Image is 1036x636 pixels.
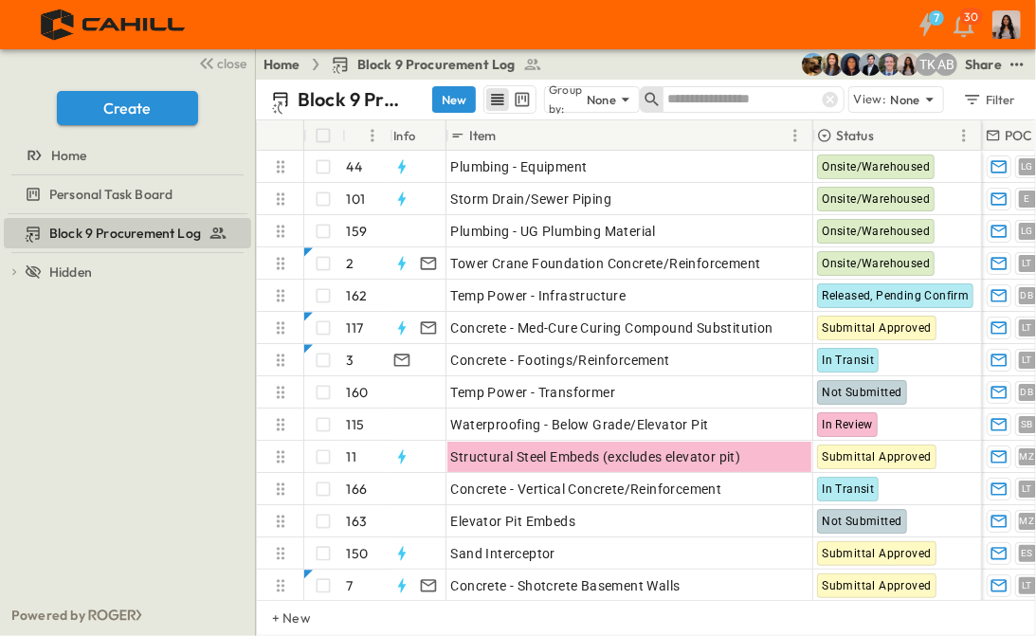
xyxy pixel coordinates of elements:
[451,157,588,176] span: Plumbing - Equipment
[822,579,931,592] span: Submittal Approved
[1021,230,1033,231] span: LG
[342,120,390,151] div: #
[4,220,247,246] a: Block 9 Procurement Log
[822,354,874,367] span: In Transit
[955,86,1021,113] button: Filter
[1005,126,1033,145] p: POC
[451,222,656,241] span: Plumbing - UG Plumbing Material
[390,120,446,151] div: Info
[853,89,886,110] p: View:
[347,544,369,563] p: 150
[451,512,576,531] span: Elevator Pit Embeds
[965,55,1002,74] div: Share
[836,126,874,145] p: Status
[361,124,384,147] button: Menu
[347,383,369,402] p: 160
[822,418,873,431] span: In Review
[1006,53,1028,76] button: test
[298,86,409,113] p: Block 9 Procurement Log
[1022,327,1032,328] span: LT
[264,55,300,74] a: Home
[393,109,416,162] div: Info
[510,88,534,111] button: kanban view
[272,609,283,627] p: + New
[1021,391,1034,392] span: DB
[784,124,807,147] button: Menu
[4,142,247,169] a: Home
[934,10,939,26] h6: 7
[992,10,1021,39] img: Profile Picture
[350,125,371,146] button: Sort
[451,415,709,434] span: Waterproofing - Below Grade/Elevator Pit
[1022,585,1032,586] span: LT
[1020,456,1035,457] span: MZ
[500,125,521,146] button: Sort
[347,512,368,531] p: 163
[1020,520,1035,521] span: MZ
[347,351,354,370] p: 3
[822,515,901,528] span: Not Submitted
[23,5,206,45] img: 4f72bfc4efa7236828875bac24094a5ddb05241e32d018417354e964050affa1.png
[822,225,930,238] span: Onsite/Warehoused
[1022,359,1032,360] span: LT
[4,181,247,208] a: Personal Task Board
[483,85,536,114] div: table view
[486,88,509,111] button: row view
[587,90,617,109] p: None
[822,321,931,335] span: Submittal Approved
[907,8,945,42] button: 7
[916,53,938,76] div: Teddy Khuong (tkhuong@guzmangc.com)
[4,179,251,209] div: Personal Task Boardtest
[821,53,844,76] img: Kim Bowen (kbowen@cahill-sf.com)
[840,53,863,76] img: Olivia Khan (okhan@cahill-sf.com)
[347,576,354,595] p: 7
[878,125,899,146] button: Sort
[49,263,92,282] span: Hidden
[357,55,516,74] span: Block 9 Procurement Log
[347,157,362,176] p: 44
[822,450,931,463] span: Submittal Approved
[878,53,900,76] img: Jared Salin (jsalin@cahill-sf.com)
[51,146,87,165] span: Home
[1021,166,1033,167] span: LG
[1021,424,1033,425] span: SB
[822,482,874,496] span: In Transit
[347,222,368,241] p: 159
[549,81,583,118] p: Group by:
[962,89,1016,110] div: Filter
[822,289,969,302] span: Released, Pending Confirm
[897,53,919,76] img: Raven Libunao (rlibunao@cahill-sf.com)
[935,53,957,76] div: Andrew Barreto (abarreto@guzmangc.com)
[347,318,364,337] p: 117
[965,9,978,25] p: 30
[802,53,825,76] img: Rachel Villicana (rvillicana@cahill-sf.com)
[451,447,741,466] span: Structural Steel Embeds (excludes elevator pit)
[822,192,930,206] span: Onsite/Warehoused
[451,254,761,273] span: Tower Crane Foundation Concrete/Reinforcement
[822,386,901,399] span: Not Submitted
[1024,198,1029,199] span: E
[451,576,681,595] span: Concrete - Shotcrete Basement Walls
[451,383,616,402] span: Temp Power - Transformer
[347,190,366,209] p: 101
[1021,295,1034,296] span: DB
[191,49,251,76] button: close
[451,318,773,337] span: Concrete - Med-Cure Curing Compound Substitution
[57,91,198,125] button: Create
[4,218,251,248] div: Block 9 Procurement Logtest
[1022,488,1032,489] span: LT
[953,124,975,147] button: Menu
[49,224,201,243] span: Block 9 Procurement Log
[49,185,173,204] span: Personal Task Board
[264,55,554,74] nav: breadcrumbs
[859,53,882,76] img: Mike Daly (mdaly@cahill-sf.com)
[218,54,247,73] span: close
[347,415,365,434] p: 115
[432,86,476,113] button: New
[451,351,670,370] span: Concrete - Footings/Reinforcement
[347,480,368,499] p: 166
[347,286,368,305] p: 162
[451,544,555,563] span: Sand Interceptor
